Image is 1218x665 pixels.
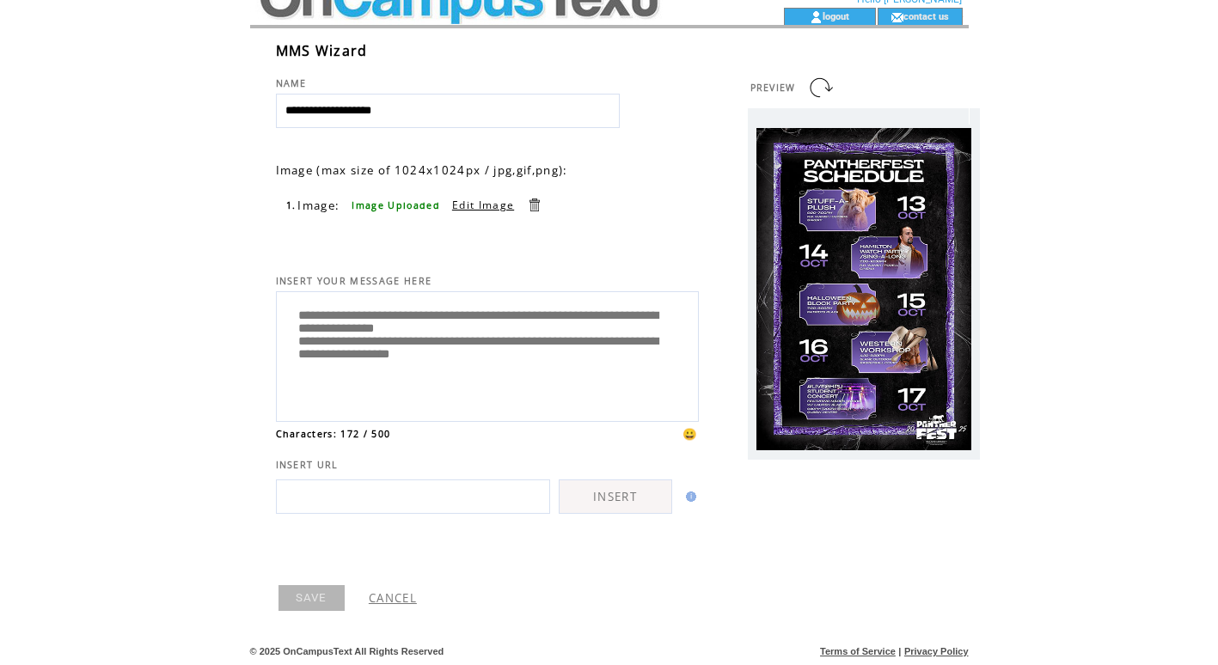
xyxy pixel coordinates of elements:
[903,10,949,21] a: contact us
[452,198,514,212] a: Edit Image
[276,41,368,60] span: MMS Wizard
[810,10,823,24] img: account_icon.gif
[276,275,432,287] span: INSERT YOUR MESSAGE HERE
[559,479,672,514] a: INSERT
[369,590,417,606] a: CANCEL
[276,162,568,178] span: Image (max size of 1024x1024px / jpg,gif,png):
[286,199,297,211] span: 1.
[352,199,440,211] span: Image Uploaded
[750,82,796,94] span: PREVIEW
[526,197,542,213] a: Delete this item
[891,10,903,24] img: contact_us_icon.gif
[820,646,896,656] a: Terms of Service
[823,10,849,21] a: logout
[904,646,969,656] a: Privacy Policy
[682,426,698,442] span: 😀
[681,491,696,502] img: help.gif
[250,646,444,656] span: © 2025 OnCampusText All Rights Reserved
[276,77,307,89] span: NAME
[297,198,340,213] span: Image:
[898,646,901,656] span: |
[276,459,339,471] span: INSERT URL
[278,585,345,611] a: SAVE
[276,428,391,440] span: Characters: 172 / 500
